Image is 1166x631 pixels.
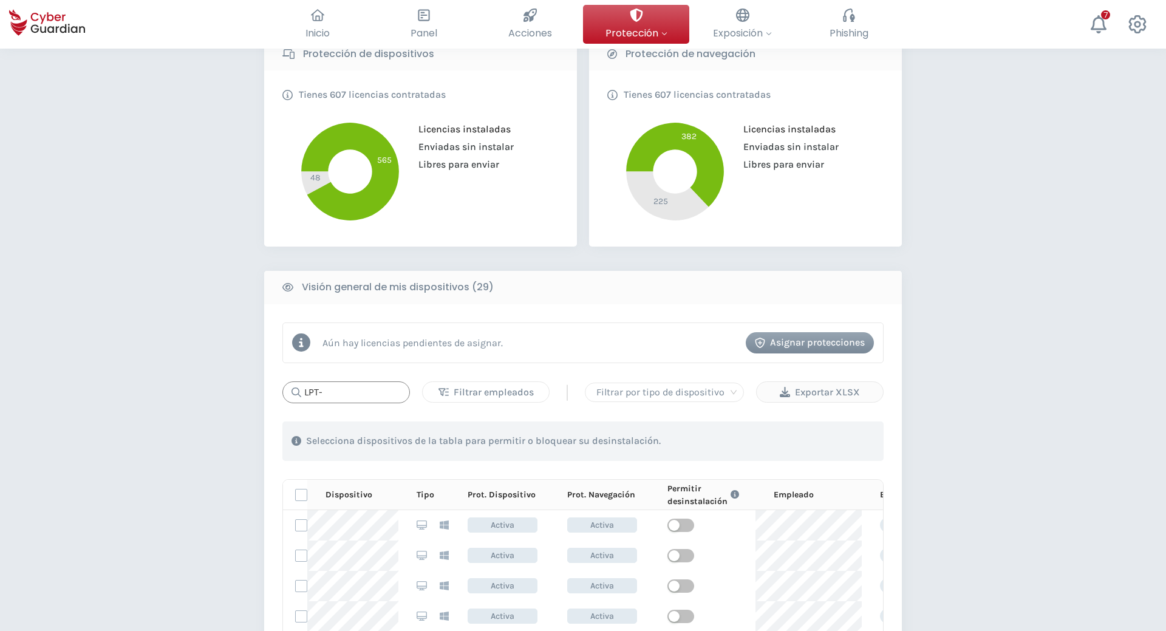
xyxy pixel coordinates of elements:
span: Exposición [713,26,772,41]
span: Libres para enviar [734,159,824,170]
b: Visión general de mis dispositivos (29) [302,280,494,295]
button: Exposición [689,5,796,44]
div: Prot. Navegación [567,488,649,501]
div: Empleado [774,488,862,501]
b: Protección de dispositivos [303,47,434,61]
div: Asignar protecciones [755,335,865,350]
div: Filtrar empleados [432,385,540,400]
p: Tienes 607 licencias contratadas [299,89,446,101]
button: Asignar protecciones [746,332,874,353]
span: Activa [468,578,537,593]
button: Acciones [477,5,583,44]
span: Phishing [830,26,868,41]
p: Tienes 607 licencias contratadas [624,89,771,101]
span: Licencias instaladas [409,123,511,135]
span: Enviadas sin instalar [409,141,514,152]
span: Enviadas sin instalar [734,141,839,152]
span: Licencias instaladas [734,123,836,135]
div: Tipo [417,488,449,501]
span: Activa [567,517,637,533]
button: Phishing [796,5,902,44]
button: Protección [583,5,689,44]
button: Link to FAQ information [728,482,742,508]
div: 7 [1101,10,1110,19]
button: Inicio [264,5,370,44]
span: Libres para enviar [409,159,499,170]
input: Buscar... [282,381,410,403]
b: Protección de navegación [626,47,755,61]
span: Activa [468,548,537,563]
span: | [565,383,570,401]
span: Activa [567,578,637,593]
p: Selecciona dispositivos de la tabla para permitir o bloquear su desinstalación. [306,435,661,447]
span: Protección [605,26,667,41]
span: Panel [411,26,437,41]
p: Aún hay licencias pendientes de asignar. [322,337,503,349]
button: Exportar XLSX [756,381,884,403]
button: Filtrar empleados [422,381,550,403]
span: Acciones [508,26,552,41]
div: Dispositivo [326,488,398,501]
div: Exportar XLSX [766,385,874,400]
div: Permitir desinstalación [667,482,755,508]
button: Panel [370,5,477,44]
span: Activa [468,609,537,624]
span: Activa [468,517,537,533]
div: Etiquetas [880,488,1067,501]
span: Activa [567,548,637,563]
span: Activa [567,609,637,624]
div: Prot. Dispositivo [468,488,549,501]
span: Inicio [305,26,330,41]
